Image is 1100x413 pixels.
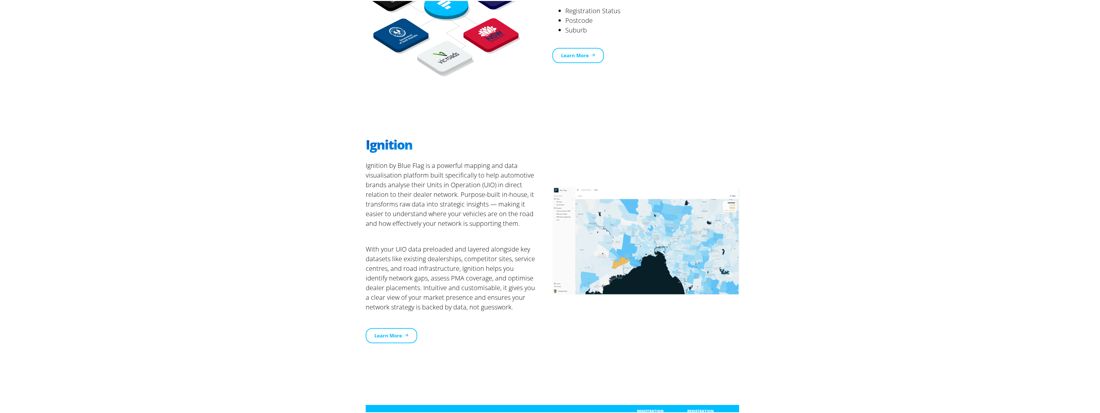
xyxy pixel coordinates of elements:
p: Ignition by Blue Flag is a powerful mapping and data visualisation platform built specifically to... [366,160,552,243]
p: With your UIO data preloaded and layered alongside key datasets like existing dealerships, compet... [366,243,552,327]
img: Ignition [552,186,739,294]
a: Learn More [366,327,417,342]
a: Learn More [552,47,604,62]
li: Postcode [565,15,739,24]
li: Suburb [565,24,739,34]
li: Registration Status [565,5,739,15]
h2: Ignition [366,137,552,153]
